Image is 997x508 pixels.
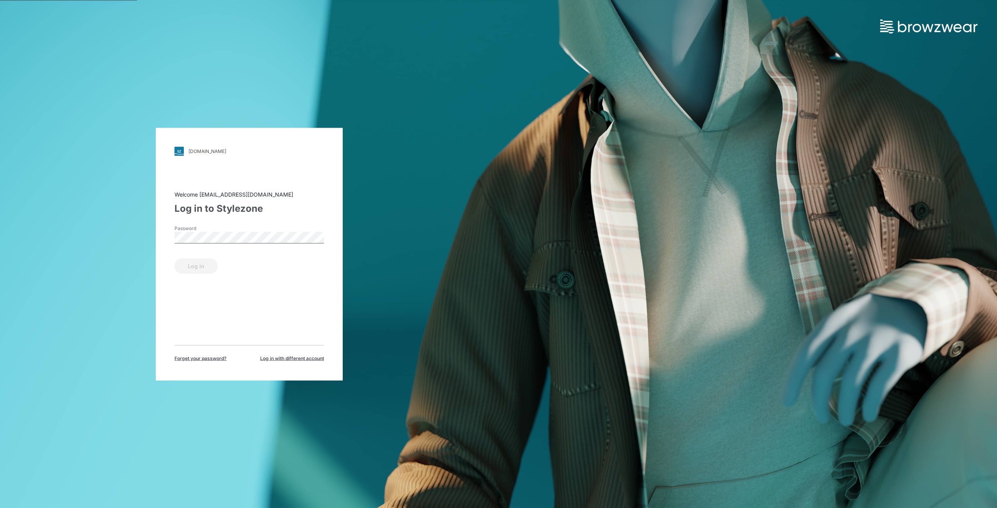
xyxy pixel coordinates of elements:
[880,19,978,33] img: browzwear-logo.73288ffb.svg
[174,190,324,198] div: Welcome [EMAIL_ADDRESS][DOMAIN_NAME]
[174,146,324,156] a: [DOMAIN_NAME]
[174,225,229,232] label: Password
[174,146,184,156] img: svg+xml;base64,PHN2ZyB3aWR0aD0iMjgiIGhlaWdodD0iMjgiIHZpZXdCb3g9IjAgMCAyOCAyOCIgZmlsbD0ibm9uZSIgeG...
[174,201,324,215] div: Log in to Stylezone
[260,355,324,362] span: Log in with different account
[188,148,226,154] div: [DOMAIN_NAME]
[174,355,227,362] span: Forget your password?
